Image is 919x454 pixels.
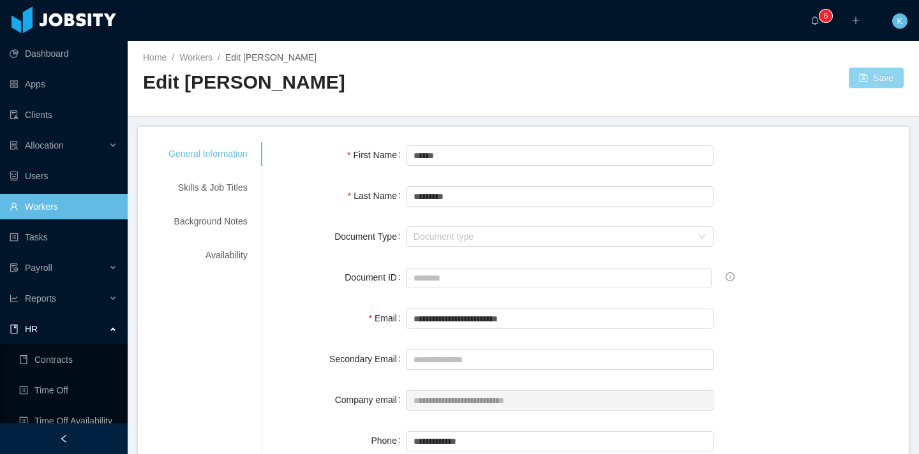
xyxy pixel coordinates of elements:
[897,13,902,29] span: K
[414,230,692,243] div: Document type
[25,263,52,273] span: Payroll
[10,263,19,272] i: icon: file-protect
[218,52,220,62] span: /
[368,313,405,323] label: Email
[172,52,174,62] span: /
[406,349,714,370] input: Secondary Email
[10,294,19,303] i: icon: line-chart
[143,52,167,62] a: Home
[824,10,828,22] p: 6
[849,68,904,88] button: icon: saveSave
[153,142,263,166] div: General Information
[406,145,714,166] input: First Name
[153,176,263,200] div: Skills & Job Titles
[25,293,56,304] span: Reports
[851,16,860,25] i: icon: plus
[347,150,406,160] label: First Name
[406,186,714,207] input: Last Name
[334,231,406,242] label: Document Type
[819,10,832,22] sup: 6
[406,268,712,288] input: Document ID
[10,41,117,66] a: icon: pie-chartDashboard
[179,52,213,62] a: Workers
[348,191,406,201] label: Last Name
[153,210,263,233] div: Background Notes
[10,163,117,189] a: icon: robotUsers
[371,436,405,446] label: Phone
[19,377,117,403] a: icon: profileTime Off
[10,194,117,219] a: icon: userWorkers
[10,141,19,150] i: icon: solution
[19,347,117,372] a: icon: bookContracts
[25,140,64,150] span: Allocation
[726,272,735,281] span: info-circle
[10,224,117,250] a: icon: profileTasks
[406,309,714,329] input: Email
[10,325,19,333] i: icon: book
[335,395,406,405] label: Company email
[811,16,819,25] i: icon: bell
[19,408,117,434] a: icon: profileTime Off Availability
[153,244,263,267] div: Availability
[143,70,523,96] h2: Edit [PERSON_NAME]
[225,52,317,62] span: Edit [PERSON_NAME]
[10,102,117,128] a: icon: auditClients
[329,354,406,364] label: Secondary Email
[10,71,117,97] a: icon: appstoreApps
[406,431,714,451] input: Phone
[698,233,706,242] i: icon: down
[345,272,406,282] label: Document ID
[406,390,714,411] input: Company email
[25,324,38,334] span: HR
